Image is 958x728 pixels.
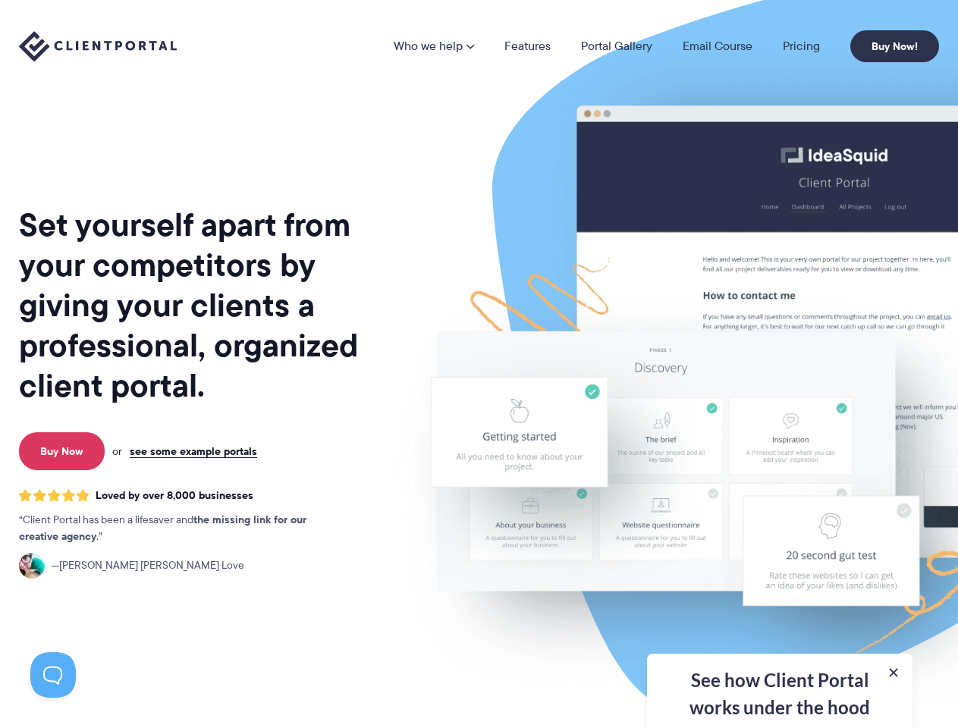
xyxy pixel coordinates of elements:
span: Loved by over 8,000 businesses [96,489,253,502]
a: Email Course [683,40,752,52]
iframe: Toggle Customer Support [30,652,76,698]
p: Client Portal has been a lifesaver and . [19,512,338,545]
a: Buy Now! [850,30,939,62]
a: Buy Now [19,432,105,470]
a: Features [504,40,551,52]
h1: Set yourself apart from your competitors by giving your clients a professional, organized client ... [19,205,387,406]
span: or [112,444,122,458]
a: Pricing [783,40,820,52]
a: Portal Gallery [581,40,652,52]
a: see some example portals [130,444,257,458]
span: [PERSON_NAME] [PERSON_NAME] Love [51,557,244,574]
a: Who we help [394,40,474,52]
ul: Who we help [265,77,939,412]
strong: the missing link for our creative agency [19,511,306,544]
